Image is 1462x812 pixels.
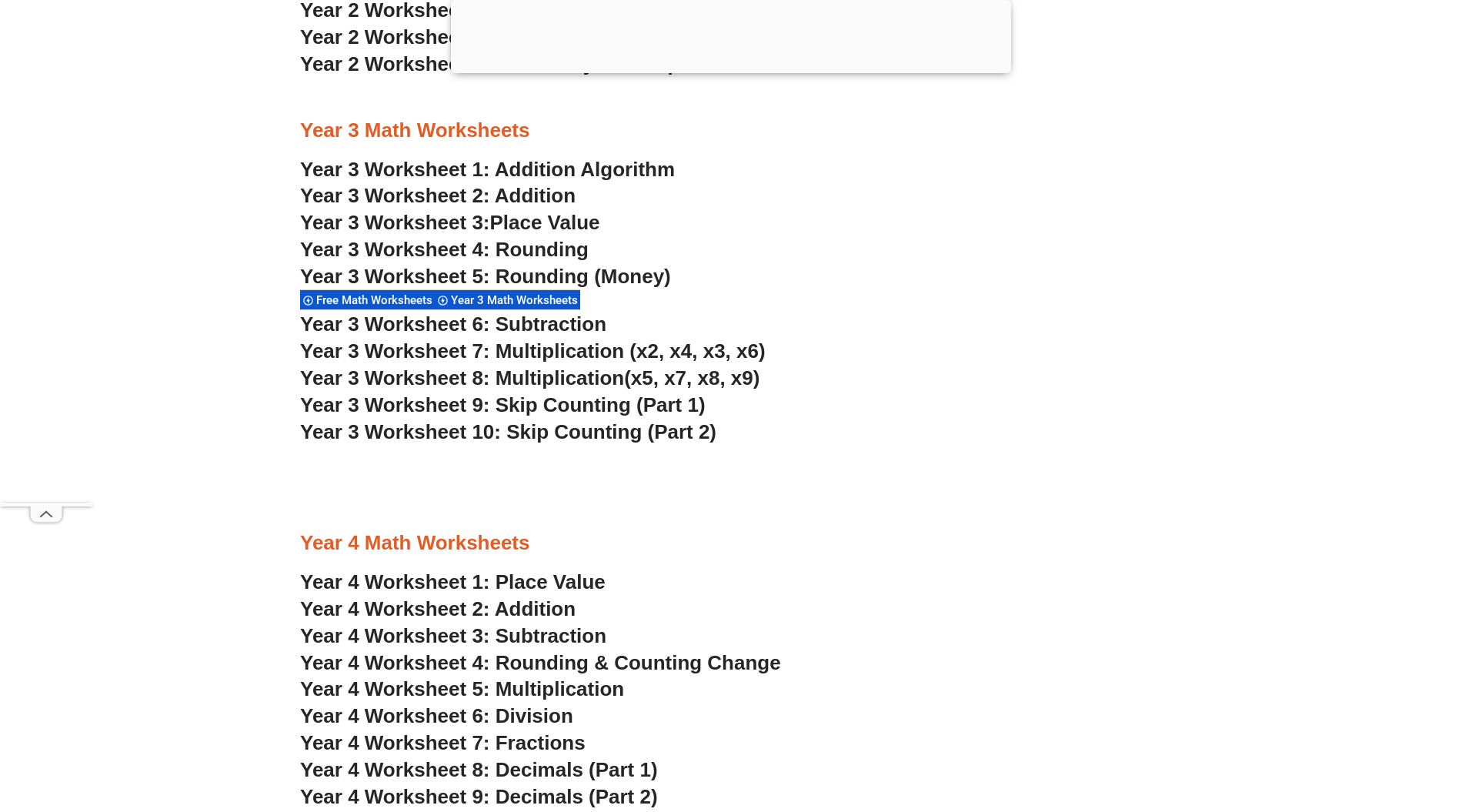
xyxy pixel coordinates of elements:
a: Year 3 Worksheet 10: Skip Counting (Part 2) [300,420,716,443]
div: Year 3 Math Worksheets [435,289,580,310]
a: Year 3 Worksheet 3:Place Value [300,211,600,234]
a: Year 3 Worksheet 9: Skip Counting (Part 1) [300,393,706,416]
a: Year 2 Worksheet 9:Geometry 2D Shapes [300,25,691,48]
a: Year 3 Worksheet 1: Addition Algorithm [300,158,675,181]
span: Year 2 Worksheet 9: [300,25,490,48]
a: Year 3 Worksheet 6: Subtraction [300,312,606,336]
a: Year 3 Worksheet 7: Multiplication (x2, x4, x3, x6) [300,339,766,363]
a: Year 4 Worksheet 1: Place Value [300,570,606,593]
a: Year 3 Worksheet 2: Addition [300,184,576,207]
a: Year 4 Worksheet 7: Fractions [300,731,586,754]
div: Free Math Worksheets [300,289,435,310]
a: Year 3 Worksheet 4: Rounding [300,238,589,261]
a: Year 4 Worksheet 8: Decimals (Part 1) [300,758,658,781]
span: Year 3 Math Worksheets [451,293,582,307]
span: Free Math Worksheets [316,293,437,307]
span: Year 2 Worksheet 10: [300,52,501,75]
h3: Year 3 Math Worksheets [300,118,1162,144]
a: Year 3 Worksheet 5: Rounding (Money) [300,265,671,288]
span: Year 3 Worksheet 8: Multiplication [300,366,624,389]
a: Year 4 Worksheet 5: Multiplication [300,677,624,700]
iframe: Chat Widget [1206,638,1462,812]
h3: Year 4 Math Worksheets [300,530,1162,556]
a: Year 4 Worksheet 3: Subtraction [300,624,606,647]
span: (x5, x7, x8, x9) [624,366,759,389]
a: Year 2 Worksheet 10:Geometry 3D Shapes [300,52,702,75]
a: Year 4 Worksheet 4: Rounding & Counting Change [300,651,781,674]
a: Year 4 Worksheet 6: Division [300,704,573,727]
a: Year 4 Worksheet 2: Addition [300,597,576,620]
span: Place Value [490,211,600,234]
span: Geometry 3D Shapes [501,52,702,75]
a: Year 3 Worksheet 8: Multiplication(x5, x7, x8, x9) [300,366,759,389]
span: Year 3 Worksheet 3: [300,211,490,234]
a: Year 4 Worksheet 9: Decimals (Part 2) [300,785,658,808]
